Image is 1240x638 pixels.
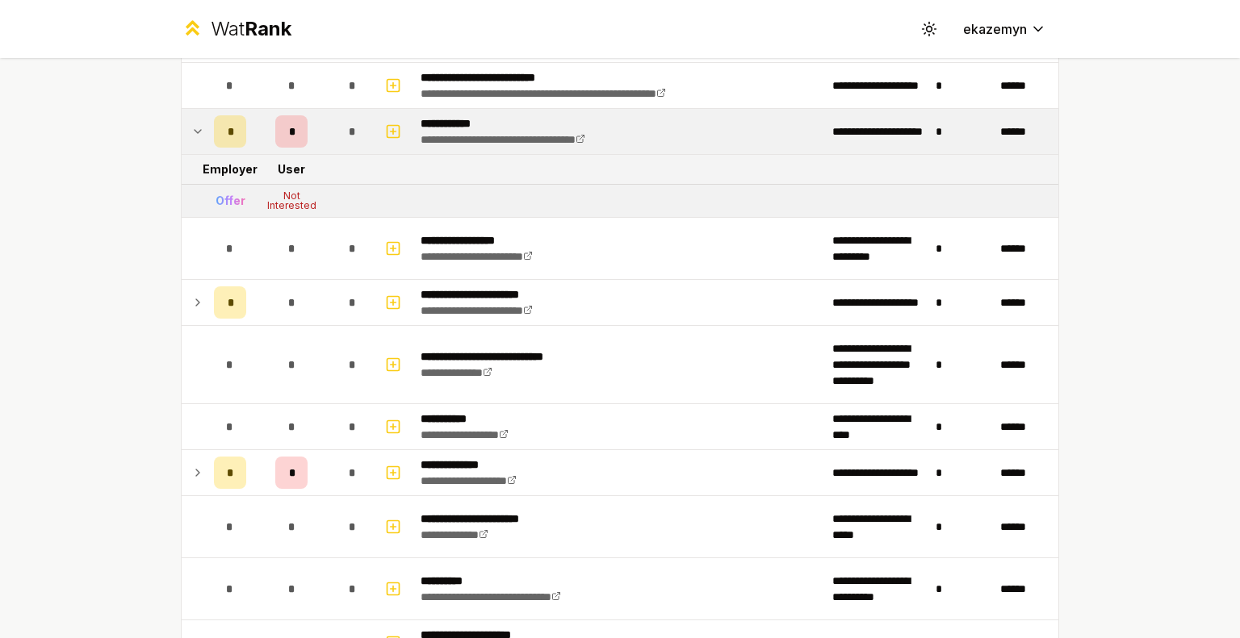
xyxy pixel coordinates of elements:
[216,193,245,209] div: Offer
[950,15,1059,44] button: ekazemyn
[207,155,253,184] td: Employer
[245,17,291,40] span: Rank
[181,16,291,42] a: WatRank
[253,155,330,184] td: User
[963,19,1027,39] span: ekazemyn
[211,16,291,42] div: Wat
[259,191,324,211] div: Not Interested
